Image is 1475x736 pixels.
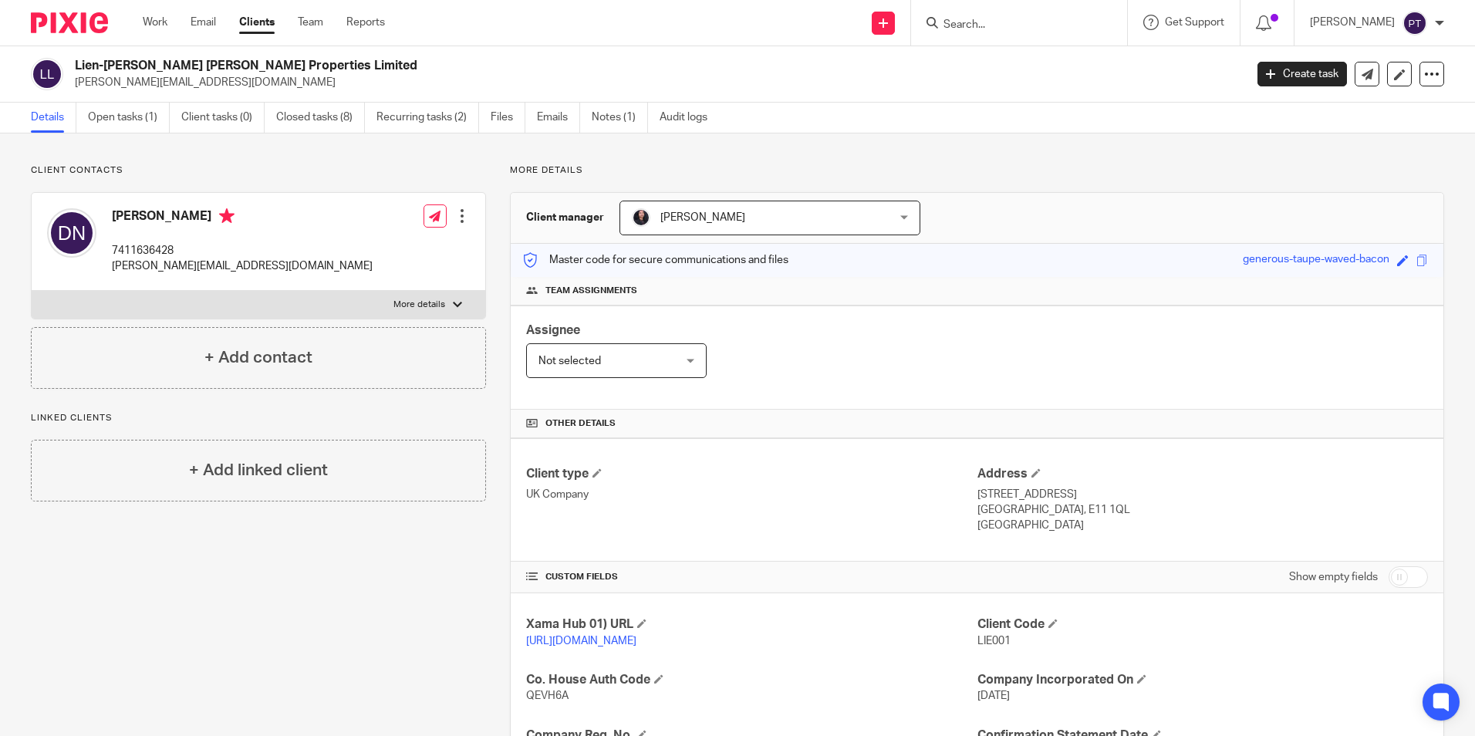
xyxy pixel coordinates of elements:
[977,502,1428,518] p: [GEOGRAPHIC_DATA], E11 1QL
[977,636,1011,647] span: LIE001
[632,208,650,227] img: MicrosoftTeams-image.jfif
[942,19,1081,32] input: Search
[75,58,1002,74] h2: Lien-[PERSON_NAME] [PERSON_NAME] Properties Limited
[31,103,76,133] a: Details
[526,210,604,225] h3: Client manager
[526,690,569,701] span: QEVH6A
[491,103,525,133] a: Files
[393,299,445,311] p: More details
[977,466,1428,482] h4: Address
[522,252,788,268] p: Master code for secure communications and files
[545,285,637,297] span: Team assignments
[143,15,167,30] a: Work
[510,164,1444,177] p: More details
[75,75,1234,90] p: [PERSON_NAME][EMAIL_ADDRESS][DOMAIN_NAME]
[346,15,385,30] a: Reports
[298,15,323,30] a: Team
[526,616,977,633] h4: Xama Hub 01) URL
[977,487,1428,502] p: [STREET_ADDRESS]
[592,103,648,133] a: Notes (1)
[660,103,719,133] a: Audit logs
[526,636,636,647] a: [URL][DOMAIN_NAME]
[977,672,1428,688] h4: Company Incorporated On
[526,487,977,502] p: UK Company
[537,103,580,133] a: Emails
[239,15,275,30] a: Clients
[1165,17,1224,28] span: Get Support
[47,208,96,258] img: svg%3E
[1289,569,1378,585] label: Show empty fields
[88,103,170,133] a: Open tasks (1)
[376,103,479,133] a: Recurring tasks (2)
[526,672,977,688] h4: Co. House Auth Code
[31,12,108,33] img: Pixie
[526,466,977,482] h4: Client type
[538,356,601,366] span: Not selected
[545,417,616,430] span: Other details
[526,571,977,583] h4: CUSTOM FIELDS
[112,208,373,228] h4: [PERSON_NAME]
[977,518,1428,533] p: [GEOGRAPHIC_DATA]
[204,346,312,370] h4: + Add contact
[31,412,486,424] p: Linked clients
[112,243,373,258] p: 7411636428
[660,212,745,223] span: [PERSON_NAME]
[1310,15,1395,30] p: [PERSON_NAME]
[977,690,1010,701] span: [DATE]
[112,258,373,274] p: [PERSON_NAME][EMAIL_ADDRESS][DOMAIN_NAME]
[189,458,328,482] h4: + Add linked client
[1257,62,1347,86] a: Create task
[31,58,63,90] img: svg%3E
[219,208,235,224] i: Primary
[31,164,486,177] p: Client contacts
[191,15,216,30] a: Email
[181,103,265,133] a: Client tasks (0)
[526,324,580,336] span: Assignee
[276,103,365,133] a: Closed tasks (8)
[1243,252,1389,269] div: generous-taupe-waved-bacon
[977,616,1428,633] h4: Client Code
[1402,11,1427,35] img: svg%3E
